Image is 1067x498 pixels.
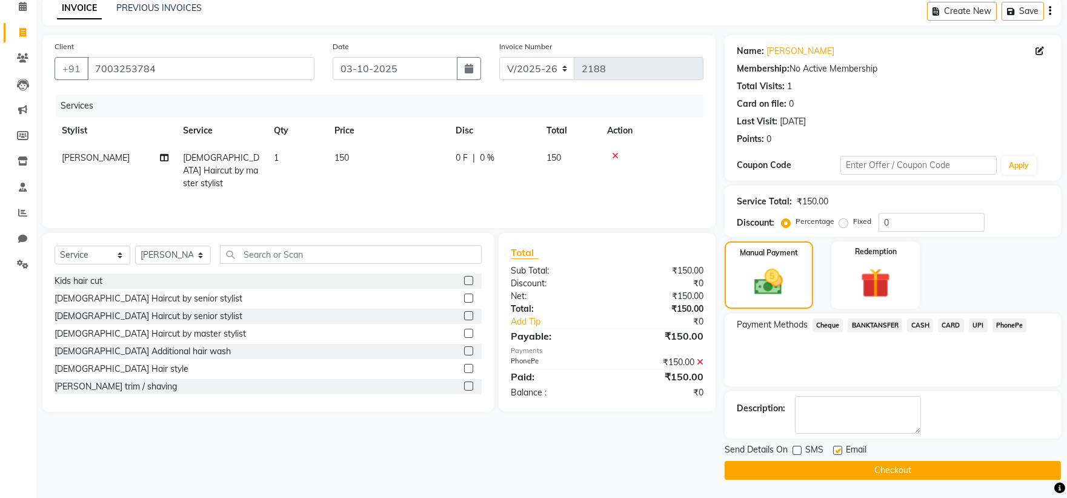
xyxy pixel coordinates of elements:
[1002,156,1036,175] button: Apply
[456,152,468,164] span: 0 F
[855,246,897,257] label: Redemption
[511,246,539,259] span: Total
[327,117,448,144] th: Price
[502,369,607,384] div: Paid:
[62,152,130,163] span: [PERSON_NAME]
[737,115,777,128] div: Last Visit:
[499,41,552,52] label: Invoice Number
[607,277,713,290] div: ₹0
[116,2,202,13] a: PREVIOUS INVOICES
[851,264,900,301] img: _gift.svg
[737,45,764,58] div: Name:
[334,152,349,163] span: 150
[502,290,607,303] div: Net:
[805,443,823,459] span: SMS
[502,386,607,399] div: Balance :
[55,310,242,323] div: [DEMOGRAPHIC_DATA] Haircut by senior stylist
[607,329,713,343] div: ₹150.00
[55,328,246,340] div: [DEMOGRAPHIC_DATA] Haircut by master stylist
[333,41,349,52] label: Date
[846,443,866,459] span: Email
[737,195,792,208] div: Service Total:
[737,217,774,229] div: Discount:
[607,386,713,399] div: ₹0
[740,247,798,258] label: Manual Payment
[607,356,713,369] div: ₹150.00
[55,363,188,375] div: [DEMOGRAPHIC_DATA] Hair style
[938,318,964,332] span: CARD
[502,303,607,315] div: Total:
[766,45,834,58] a: [PERSON_NAME]
[737,318,808,331] span: Payment Methods
[766,133,771,146] div: 0
[502,329,607,343] div: Payable:
[625,315,713,328] div: ₹0
[55,41,74,52] label: Client
[848,318,902,332] span: BANKTANSFER
[480,152,494,164] span: 0 %
[737,402,785,415] div: Description:
[1002,2,1044,21] button: Save
[725,443,788,459] span: Send Details On
[969,318,988,332] span: UPI
[797,195,828,208] div: ₹150.00
[183,152,259,189] span: [DEMOGRAPHIC_DATA] Haircut by master stylist
[55,57,88,80] button: +91
[56,95,713,117] div: Services
[55,345,231,358] div: [DEMOGRAPHIC_DATA] Additional hair wash
[502,264,607,277] div: Sub Total:
[992,318,1027,332] span: PhonePe
[927,2,997,21] button: Create New
[737,62,789,75] div: Membership:
[274,152,279,163] span: 1
[745,266,792,298] img: _cash.svg
[787,80,792,93] div: 1
[55,380,177,393] div: [PERSON_NAME] trim / shaving
[907,318,933,332] span: CASH
[55,292,242,305] div: [DEMOGRAPHIC_DATA] Haircut by senior stylist
[607,369,713,384] div: ₹150.00
[267,117,327,144] th: Qty
[607,290,713,303] div: ₹150.00
[600,117,703,144] th: Action
[539,117,600,144] th: Total
[55,117,176,144] th: Stylist
[725,461,1061,480] button: Checkout
[796,216,834,227] label: Percentage
[502,315,625,328] a: Add Tip
[607,303,713,315] div: ₹150.00
[840,156,997,175] input: Enter Offer / Coupon Code
[220,245,482,264] input: Search or Scan
[176,117,267,144] th: Service
[502,277,607,290] div: Discount:
[511,346,703,356] div: Payments
[737,80,785,93] div: Total Visits:
[737,159,841,172] div: Coupon Code
[737,62,1049,75] div: No Active Membership
[87,57,314,80] input: Search by Name/Mobile/Email/Code
[473,152,475,164] span: |
[502,356,607,369] div: PhonePe
[607,264,713,277] div: ₹150.00
[55,275,102,288] div: Kids hair cut
[853,216,871,227] label: Fixed
[813,318,843,332] span: Cheque
[547,152,561,163] span: 150
[789,98,794,110] div: 0
[780,115,806,128] div: [DATE]
[448,117,539,144] th: Disc
[737,133,764,146] div: Points:
[737,98,786,110] div: Card on file:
